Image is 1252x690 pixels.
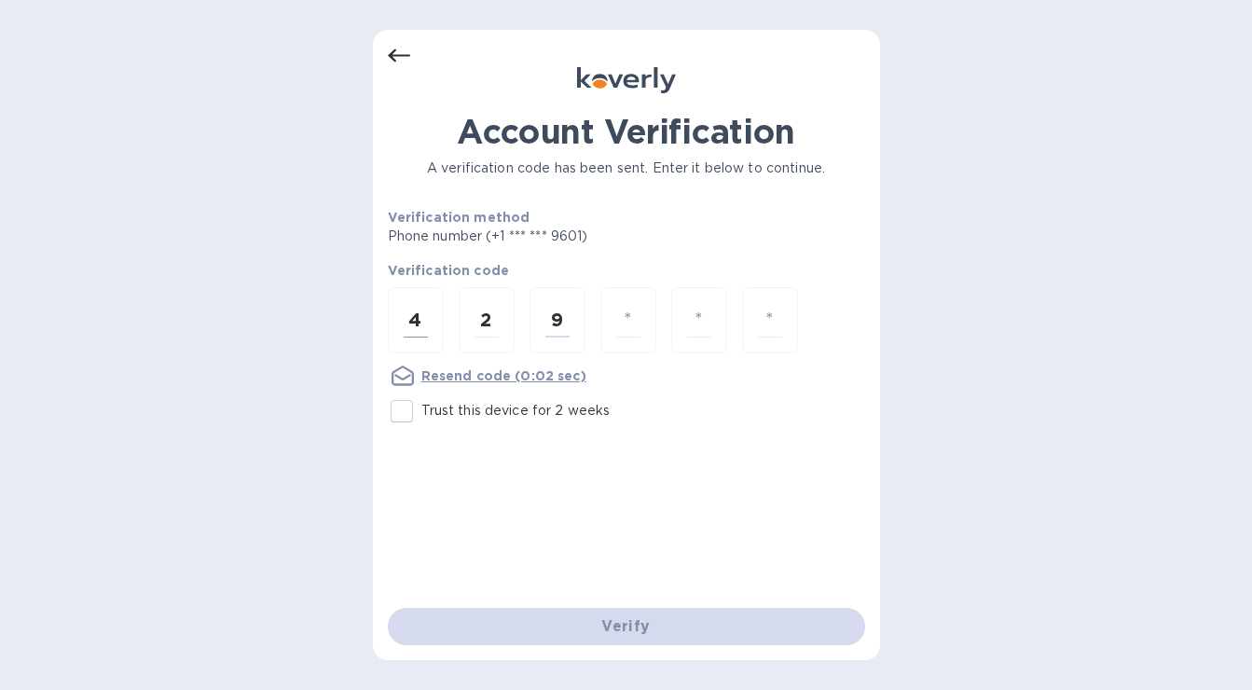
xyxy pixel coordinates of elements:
p: Verification code [388,261,865,280]
u: Resend code (0:02 sec) [421,368,586,383]
h1: Account Verification [388,112,865,151]
p: A verification code has been sent. Enter it below to continue. [388,159,865,178]
b: Verification method [388,210,530,225]
p: Phone number (+1 *** *** 9601) [388,227,731,246]
p: Trust this device for 2 weeks [421,401,611,421]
